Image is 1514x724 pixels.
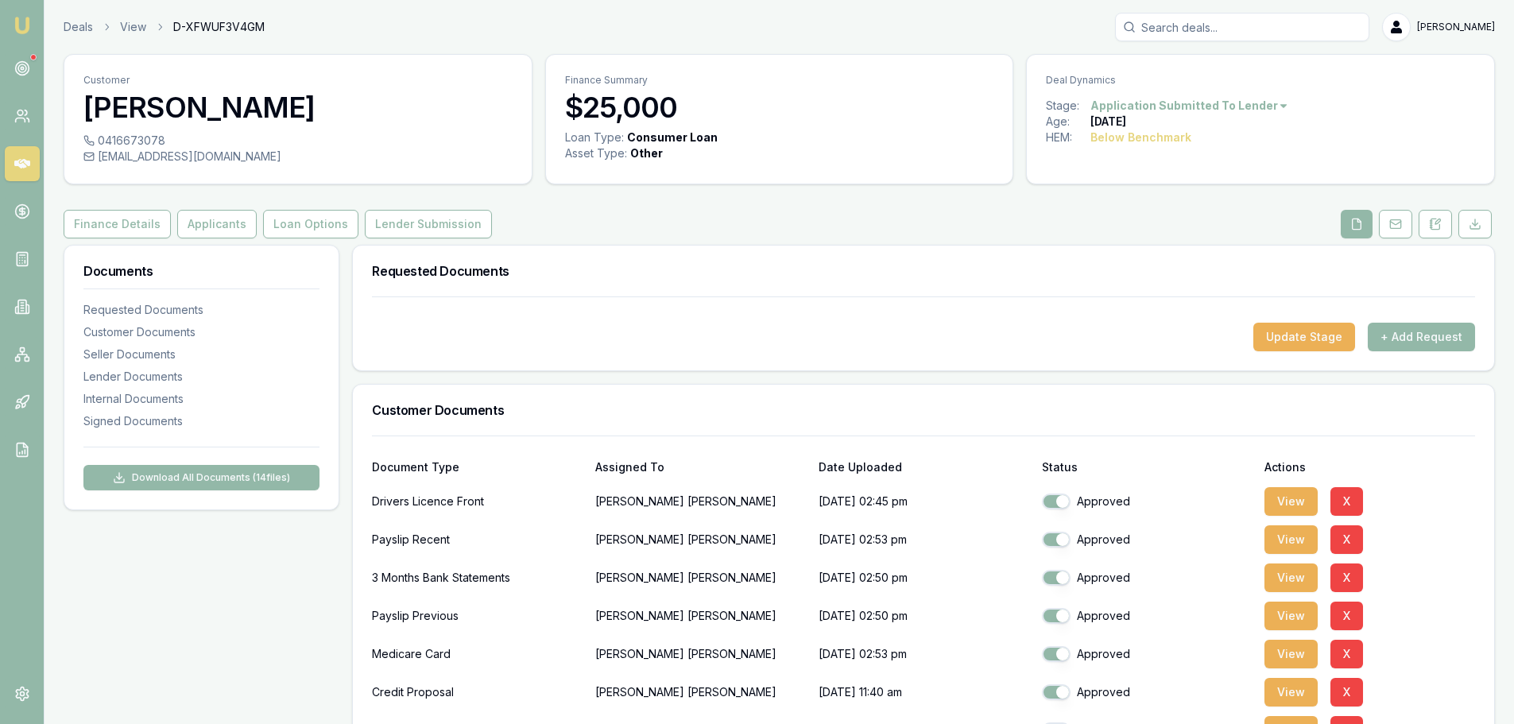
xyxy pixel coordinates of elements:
[565,91,994,123] h3: $25,000
[1046,98,1090,114] div: Stage:
[627,130,718,145] div: Consumer Loan
[83,347,319,362] div: Seller Documents
[1264,563,1318,592] button: View
[1253,323,1355,351] button: Update Stage
[1417,21,1495,33] span: [PERSON_NAME]
[1264,640,1318,668] button: View
[630,145,663,161] div: Other
[1264,462,1475,473] div: Actions
[263,210,358,238] button: Loan Options
[1264,678,1318,707] button: View
[372,404,1475,416] h3: Customer Documents
[64,210,174,238] a: Finance Details
[1042,646,1253,662] div: Approved
[83,369,319,385] div: Lender Documents
[120,19,146,35] a: View
[1264,525,1318,554] button: View
[1330,640,1363,668] button: X
[173,19,265,35] span: D-XFWUF3V4GM
[64,19,93,35] a: Deals
[819,486,1029,517] p: [DATE] 02:45 pm
[362,210,495,238] a: Lender Submission
[1330,563,1363,592] button: X
[83,91,513,123] h3: [PERSON_NAME]
[83,74,513,87] p: Customer
[372,265,1475,277] h3: Requested Documents
[1264,487,1318,516] button: View
[565,145,627,161] div: Asset Type :
[174,210,260,238] a: Applicants
[1330,487,1363,516] button: X
[595,462,806,473] div: Assigned To
[1330,602,1363,630] button: X
[819,638,1029,670] p: [DATE] 02:53 pm
[1330,678,1363,707] button: X
[64,19,265,35] nav: breadcrumb
[1264,602,1318,630] button: View
[595,600,806,632] p: [PERSON_NAME] [PERSON_NAME]
[372,600,583,632] div: Payslip Previous
[83,302,319,318] div: Requested Documents
[1090,130,1191,145] div: Below Benchmark
[565,130,624,145] div: Loan Type:
[595,676,806,708] p: [PERSON_NAME] [PERSON_NAME]
[1042,462,1253,473] div: Status
[1090,114,1126,130] div: [DATE]
[83,391,319,407] div: Internal Documents
[1042,532,1253,548] div: Approved
[372,524,583,556] div: Payslip Recent
[365,210,492,238] button: Lender Submission
[83,324,319,340] div: Customer Documents
[595,562,806,594] p: [PERSON_NAME] [PERSON_NAME]
[819,462,1029,473] div: Date Uploaded
[819,562,1029,594] p: [DATE] 02:50 pm
[1330,525,1363,554] button: X
[595,486,806,517] p: [PERSON_NAME] [PERSON_NAME]
[1115,13,1369,41] input: Search deals
[1046,130,1090,145] div: HEM:
[595,638,806,670] p: [PERSON_NAME] [PERSON_NAME]
[1042,570,1253,586] div: Approved
[1090,98,1289,114] button: Application Submitted To Lender
[819,600,1029,632] p: [DATE] 02:50 pm
[372,638,583,670] div: Medicare Card
[372,486,583,517] div: Drivers Licence Front
[13,16,32,35] img: emu-icon-u.png
[565,74,994,87] p: Finance Summary
[260,210,362,238] a: Loan Options
[372,562,583,594] div: 3 Months Bank Statements
[83,465,319,490] button: Download All Documents (14files)
[1042,494,1253,509] div: Approved
[83,265,319,277] h3: Documents
[1042,608,1253,624] div: Approved
[1368,323,1475,351] button: + Add Request
[372,676,583,708] div: Credit Proposal
[83,149,513,165] div: [EMAIL_ADDRESS][DOMAIN_NAME]
[595,524,806,556] p: [PERSON_NAME] [PERSON_NAME]
[1046,74,1475,87] p: Deal Dynamics
[177,210,257,238] button: Applicants
[819,524,1029,556] p: [DATE] 02:53 pm
[372,462,583,473] div: Document Type
[83,413,319,429] div: Signed Documents
[1042,684,1253,700] div: Approved
[1046,114,1090,130] div: Age:
[819,676,1029,708] p: [DATE] 11:40 am
[83,133,513,149] div: 0416673078
[64,210,171,238] button: Finance Details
